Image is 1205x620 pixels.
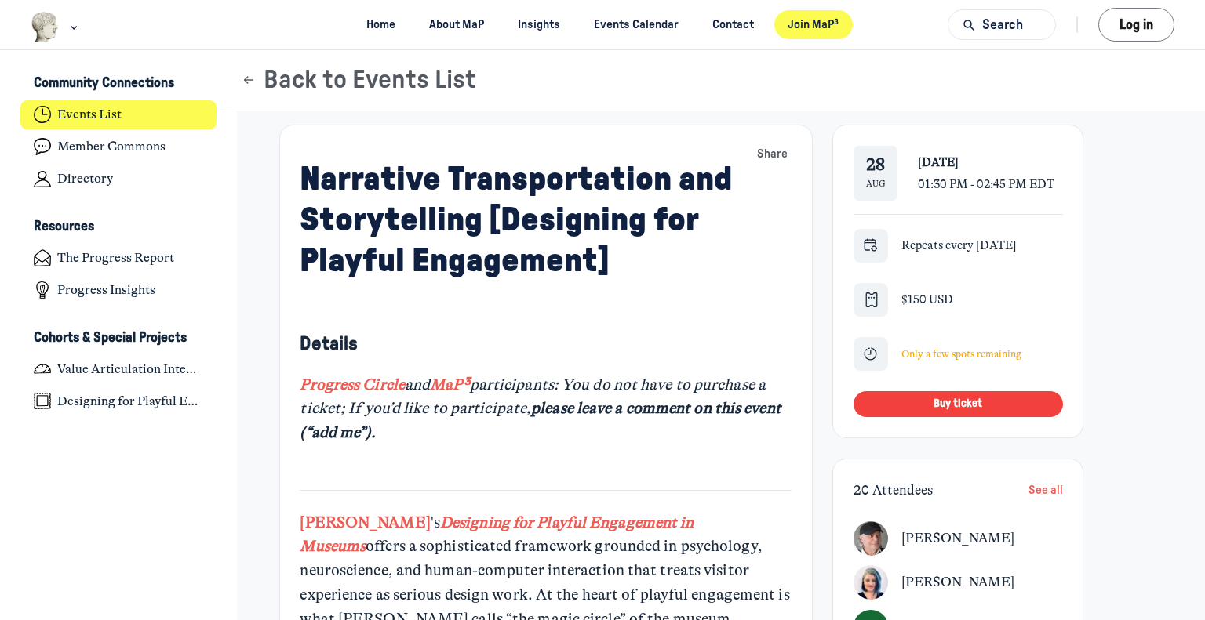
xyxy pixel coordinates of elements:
[901,347,1021,361] div: Only a few spots remaining
[20,386,217,415] a: Designing for Playful Engagement
[20,214,217,241] button: ResourcesCollapse space
[57,361,203,377] h4: Value Articulation Intensive (Cultural Leadership Lab)
[416,10,498,39] a: About MaP
[854,482,933,499] span: 20 Attendees
[901,531,1014,546] span: [PERSON_NAME]
[854,521,887,555] a: View user profile
[34,75,174,92] h3: Community Connections
[504,10,574,39] a: Insights
[1028,479,1063,501] button: See all
[854,391,1062,417] button: Buy ticket
[20,100,217,129] a: Events List
[34,330,187,346] h3: Cohorts & Special Projects
[901,238,1017,252] span: Repeats every [DATE]
[20,325,217,351] button: Cohorts & Special ProjectsCollapse space
[300,375,766,418] em: participants: You do not have to purchase a ticket; If you’d like to participate,
[918,155,959,169] span: [DATE]
[757,146,788,163] span: Share
[34,219,94,235] h3: Resources
[774,10,853,39] a: Join MaP³
[901,575,1014,589] span: [PERSON_NAME]
[20,71,217,97] button: Community ConnectionsCollapse space
[20,165,217,194] a: Directory
[31,10,82,44] button: Museums as Progress logo
[31,12,60,42] img: Museums as Progress logo
[901,292,953,309] span: $150 USD
[57,250,174,266] h4: The Progress Report
[57,393,203,409] h4: Designing for Playful Engagement
[866,155,885,176] div: 28
[57,139,166,154] h4: Member Commons
[57,171,113,187] h4: Directory
[405,375,430,393] em: and
[220,50,1205,111] header: Page Header
[300,399,781,441] em: please leave a comment on this event (“add me”).
[241,65,476,96] button: Back to Events List
[948,9,1056,40] button: Search
[901,571,1014,593] a: View user profile
[754,143,792,166] button: Share
[20,132,217,161] a: Member Commons
[1098,8,1174,42] button: Log in
[20,354,217,383] a: Value Articulation Intensive (Cultural Leadership Lab)
[300,375,405,393] a: Progress Circle
[918,177,1054,191] span: 01:30 PM - 02:45 PM EDT
[20,276,217,305] a: Progress Insights
[20,244,217,273] a: The Progress Report
[352,10,409,39] a: Home
[300,159,754,281] h1: Narrative Transportation and Storytelling [Designing for Playful Engagement]
[1028,484,1063,496] span: See all
[57,107,122,122] h4: Events List
[581,10,693,39] a: Events Calendar
[901,528,1014,549] a: View user profile
[866,177,886,190] div: Aug
[300,513,694,556] a: Designing for Playful Engagement in Museums
[430,375,469,393] a: MaP³
[300,332,791,356] h5: Details
[300,511,430,535] a: [PERSON_NAME]
[854,565,887,599] a: View user profile
[57,282,155,298] h4: Progress Insights
[699,10,768,39] a: Contact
